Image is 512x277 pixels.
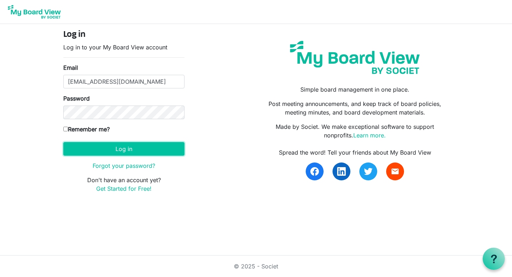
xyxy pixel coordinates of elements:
label: Remember me? [63,125,110,133]
img: twitter.svg [364,167,373,176]
label: Password [63,94,90,103]
p: Post meeting announcements, and keep track of board policies, meeting minutes, and board developm... [261,99,449,117]
a: Forgot your password? [93,162,155,169]
a: email [386,162,404,180]
span: email [391,167,399,176]
h4: Log in [63,30,184,40]
a: Get Started for Free! [96,185,152,192]
a: © 2025 - Societ [234,263,278,270]
img: facebook.svg [310,167,319,176]
p: Log in to your My Board View account [63,43,184,52]
img: linkedin.svg [337,167,346,176]
input: Remember me? [63,127,68,131]
a: Learn more. [353,132,386,139]
p: Made by Societ. We make exceptional software to support nonprofits. [261,122,449,140]
p: Simple board management in one place. [261,85,449,94]
img: My Board View Logo [6,3,63,21]
div: Spread the word! Tell your friends about My Board View [261,148,449,157]
p: Don't have an account yet? [63,176,184,193]
img: my-board-view-societ.svg [285,35,425,79]
label: Email [63,63,78,72]
button: Log in [63,142,184,156]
